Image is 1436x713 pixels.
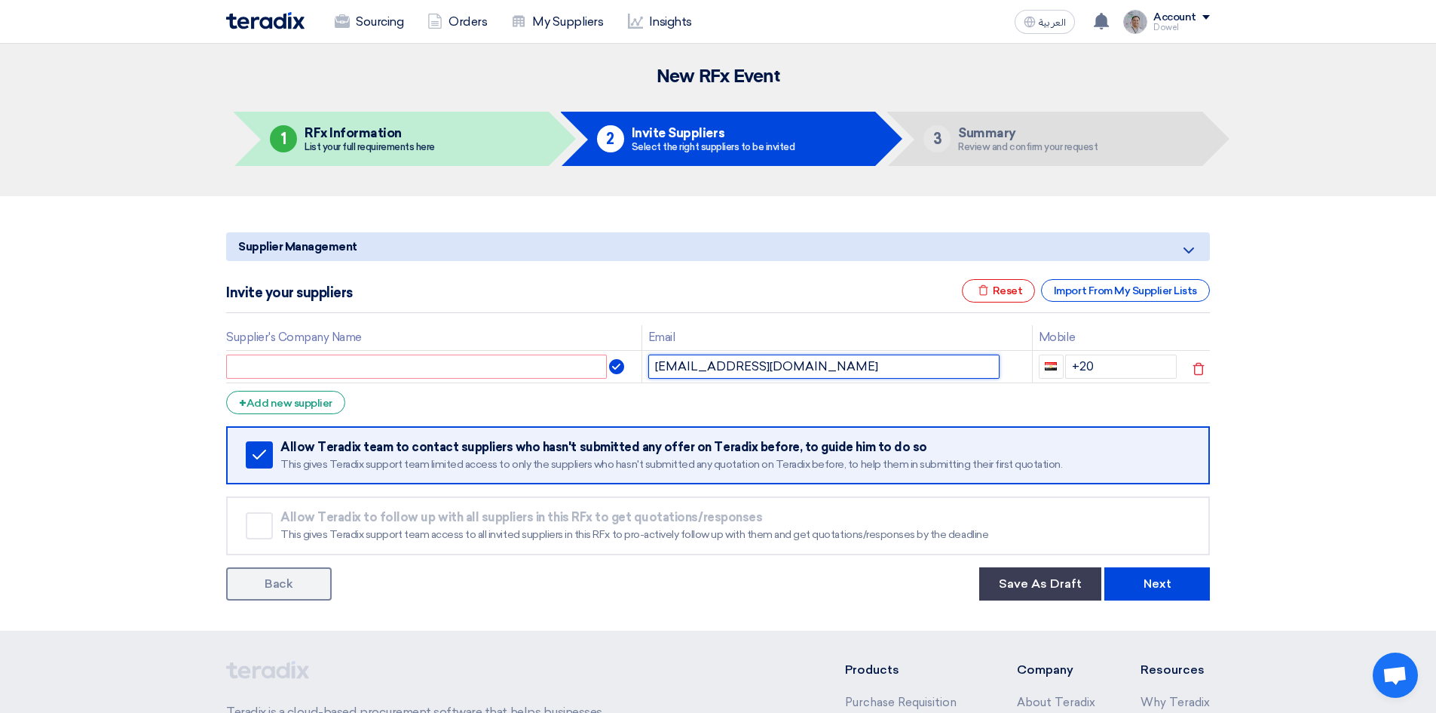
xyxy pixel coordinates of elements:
[616,5,704,38] a: Insights
[323,5,415,38] a: Sourcing
[280,458,1189,472] div: This gives Teradix support team limited access to only the suppliers who hasn't submitted any quo...
[305,142,435,152] div: List your full requirements here
[226,355,607,379] input: Supplier Name
[226,567,332,601] a: Back
[239,396,246,410] span: +
[1373,653,1418,698] a: Open chat
[958,142,1098,152] div: Review and confirm your request
[632,142,795,152] div: Select the right suppliers to be invited
[280,528,1189,542] div: This gives Teradix support team access to all invited suppliers in this RFx to pro-actively follo...
[958,126,1098,140] h5: Summary
[979,567,1101,601] button: Save As Draft
[641,325,1032,350] th: Email
[1032,325,1183,350] th: Mobile
[845,696,957,709] a: Purchase Requisition
[609,359,624,374] img: Verified Account
[923,125,951,152] div: 3
[226,66,1210,88] h2: New RFx Event
[1104,567,1210,601] button: Next
[1141,661,1210,679] li: Resources
[845,661,972,679] li: Products
[1041,279,1210,302] div: Import From My Supplier Lists
[415,5,499,38] a: Orders
[1017,661,1095,679] li: Company
[1141,696,1210,709] a: Why Teradix
[270,125,297,152] div: 1
[1065,355,1177,379] input: Enter phone number
[962,279,1036,303] div: Reset
[226,391,345,414] div: Add new supplier
[597,125,624,152] div: 2
[1017,696,1095,709] a: About Teradix
[280,510,1189,525] div: Allow Teradix to follow up with all suppliers in this RFx to get quotations/responses
[226,232,1210,261] h5: Supplier Management
[1039,17,1066,28] span: العربية
[305,126,435,140] h5: RFx Information
[226,285,353,300] h5: Invite your suppliers
[1123,10,1147,34] img: IMG_1753965247717.jpg
[226,325,641,350] th: Supplier's Company Name
[280,440,1189,455] div: Allow Teradix team to contact suppliers who hasn't submitted any offer on Teradix before, to guid...
[648,355,1000,379] input: Email
[499,5,615,38] a: My Suppliers
[226,12,305,29] img: Teradix logo
[1153,11,1196,24] div: Account
[632,126,795,140] h5: Invite Suppliers
[1153,23,1210,32] div: Dowel
[1015,10,1075,34] button: العربية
